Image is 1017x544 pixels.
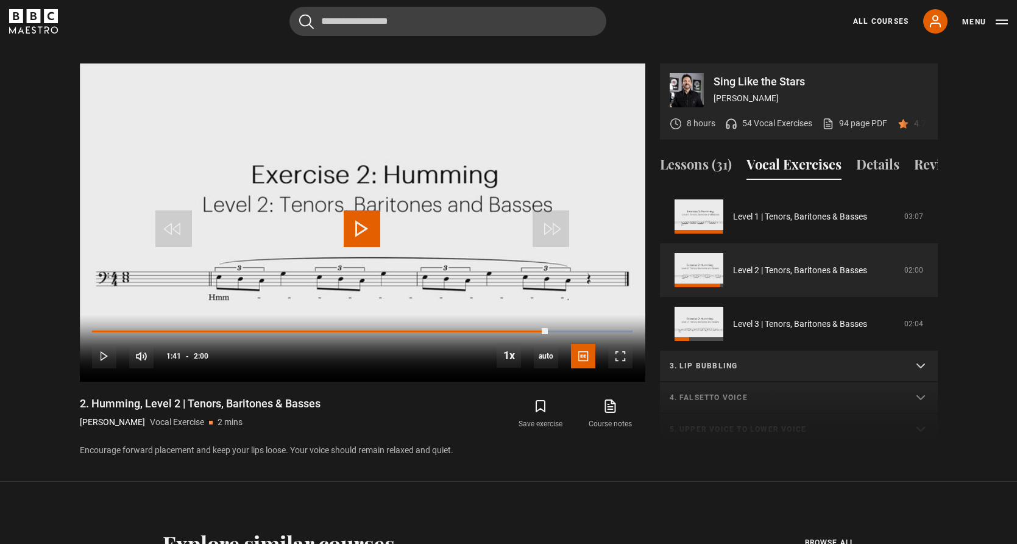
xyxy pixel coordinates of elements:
[660,154,732,180] button: Lessons (31)
[660,351,938,382] summary: 3. Lip bubbling
[299,14,314,29] button: Submit the search query
[742,117,812,130] p: 54 Vocal Exercises
[733,264,867,277] a: Level 2 | Tenors, Baritones & Basses
[714,76,928,87] p: Sing Like the Stars
[80,416,145,429] p: [PERSON_NAME]
[186,352,189,360] span: -
[150,416,204,429] p: Vocal Exercise
[534,344,558,368] span: auto
[687,117,715,130] p: 8 hours
[914,154,990,180] button: Reviews (60)
[856,154,899,180] button: Details
[218,416,243,429] p: 2 mins
[129,344,154,368] button: Mute
[962,16,1008,28] button: Toggle navigation
[80,63,645,382] video-js: Video Player
[575,396,645,432] a: Course notes
[822,117,887,130] a: 94 page PDF
[506,396,575,432] button: Save exercise
[80,396,321,411] h1: 2. Humming, Level 2 | Tenors, Baritones & Basses
[166,345,181,367] span: 1:41
[80,444,645,457] p: Encourage forward placement and keep your lips loose. Your voice should remain relaxed and quiet.
[733,210,867,223] a: Level 1 | Tenors, Baritones & Basses
[534,344,558,368] div: Current quality: 360p
[853,16,909,27] a: All Courses
[670,360,899,371] p: 3. Lip bubbling
[608,344,633,368] button: Fullscreen
[92,344,116,368] button: Play
[92,331,632,333] div: Progress Bar
[571,344,595,368] button: Captions
[746,154,842,180] button: Vocal Exercises
[733,318,867,331] a: Level 3 | Tenors, Baritones & Basses
[9,9,58,34] svg: BBC Maestro
[714,92,928,105] p: [PERSON_NAME]
[497,343,521,368] button: Playback Rate
[289,7,606,36] input: Search
[194,345,208,367] span: 2:00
